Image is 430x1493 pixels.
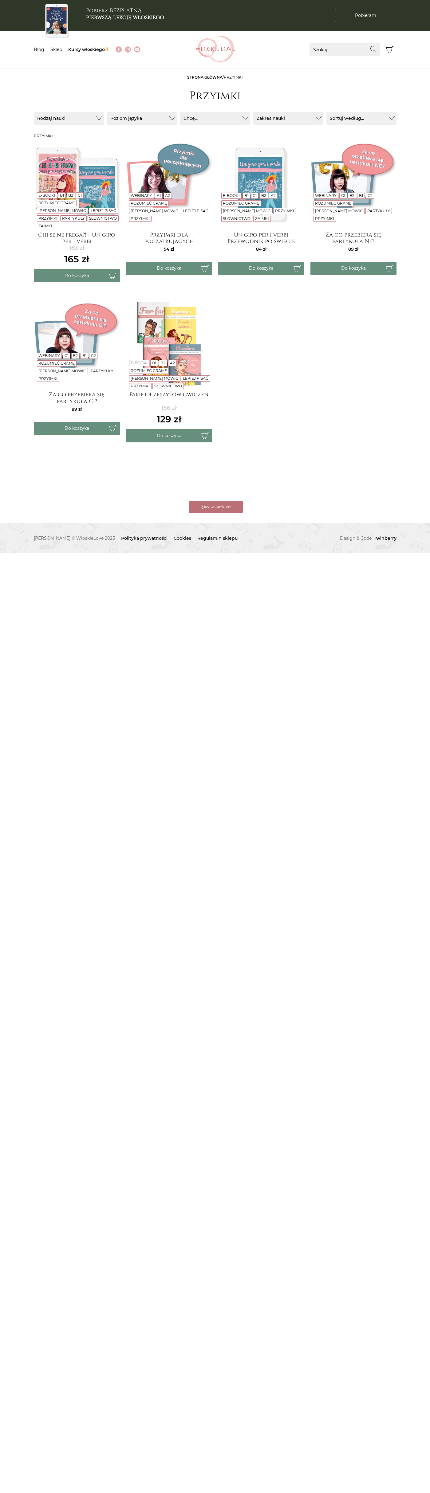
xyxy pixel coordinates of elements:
[183,209,208,213] a: Lepiej pisać
[187,75,243,80] span: /
[34,112,104,125] button: Rodzaj nauki
[126,391,212,404] a: Pakiet 4 zeszytów ćwiczeń
[244,193,248,198] a: B1
[65,353,69,358] a: C1
[310,43,380,56] input: Szukaj...
[223,201,259,206] a: Rozumieć gramę
[73,353,78,358] a: B2
[86,7,164,21] h3: Pobierz BEZPŁATNĄ
[315,201,351,206] a: Rozumieć gramę
[223,209,270,213] a: [PERSON_NAME] mówić
[157,404,181,412] del: 156
[38,193,55,198] a: E-booki
[165,193,170,198] a: A2
[34,269,120,282] button: Do koszyka
[38,369,86,373] a: [PERSON_NAME] mówić
[131,384,150,388] a: Przyimki
[64,252,89,266] ins: 165
[315,193,337,198] a: Webinary
[34,391,120,404] a: Za co przebiera się partykuła CI?
[105,47,109,51] img: ✨
[223,216,251,221] a: Słownictwo
[50,47,62,52] a: Sklep
[152,361,156,365] a: B1
[367,209,390,213] a: Partykuły
[157,193,161,198] a: A1
[255,216,269,221] a: Zaimki
[131,209,178,213] a: [PERSON_NAME] mówić
[189,501,243,513] a: Instagram @wloskielove
[335,9,396,22] a: Pobieram
[38,216,57,221] a: Przyimki
[78,193,82,198] a: C1
[82,353,86,358] a: B1
[154,384,182,388] a: Słownictwo
[34,422,120,435] button: Do koszyka
[224,75,243,80] span: Przyimki
[189,89,241,103] h1: Przyimki
[256,246,266,252] span: 84
[310,535,396,542] p: Design & Code
[201,504,231,509] span: @wloskielove
[261,193,266,198] a: B2
[349,193,354,198] a: B2
[253,112,323,125] button: Zakres nauki
[359,193,363,198] a: B1
[157,412,181,426] ins: 129
[107,112,177,125] button: Poziom języka
[310,232,396,244] h4: Za co przebiera się partykuła NE?
[170,361,175,365] a: A2
[271,193,276,198] a: A2
[131,361,148,365] a: E-booki
[91,353,96,358] a: C2
[38,208,86,213] a: [PERSON_NAME] mówić
[38,201,75,205] a: Rozumieć gramę
[164,246,174,252] span: 54
[131,193,152,198] a: Webinary
[131,368,167,373] a: Rozumieć gramę
[121,535,168,541] a: Polityka prywatności
[218,262,304,275] button: Do koszyka
[310,262,396,275] button: Do koszyka
[253,193,257,198] a: C1
[34,47,44,52] a: Blog
[372,535,396,541] a: Twinberry
[38,361,75,366] a: Rozumieć gramę
[218,232,304,244] a: Un giro per i verbi Przewodnik po świecie włoskich czasowników
[348,246,358,252] span: 89
[91,369,113,373] a: Partykuły
[72,406,82,412] span: 89
[38,353,60,358] a: Webinary
[183,376,208,381] a: Lepiej pisać
[126,429,212,442] button: Do koszyka
[86,14,164,21] b: pierwszą lekcję włoskiego
[326,112,396,125] button: Sortuj według...
[34,134,396,138] h3: Przyimki
[126,262,212,275] button: Do koszyka
[34,535,115,542] span: [PERSON_NAME] © WłoskieLove 2025
[315,209,363,213] a: [PERSON_NAME] mówić
[341,193,345,198] a: C1
[91,208,116,213] a: Lepiej pisać
[160,361,165,365] a: B2
[89,216,117,221] a: Słownictwo
[355,12,376,19] span: Pobieram
[38,376,57,381] a: Przyimki
[34,232,120,244] h4: Chi se ne frega?! + Un giro per i verbi
[315,216,334,221] a: Przyimki
[131,216,150,221] a: Przyimki
[131,376,178,381] a: [PERSON_NAME] mówić
[174,535,191,541] a: Cookies
[223,193,240,198] a: E-booki
[38,224,52,228] a: Zaimki
[197,535,238,541] a: Regulamin sklepu
[275,209,294,213] a: Przyimki
[126,232,212,244] a: Przyimki dla początkujących
[180,112,250,125] button: Chcę...
[60,193,64,198] a: B1
[64,244,89,252] del: 183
